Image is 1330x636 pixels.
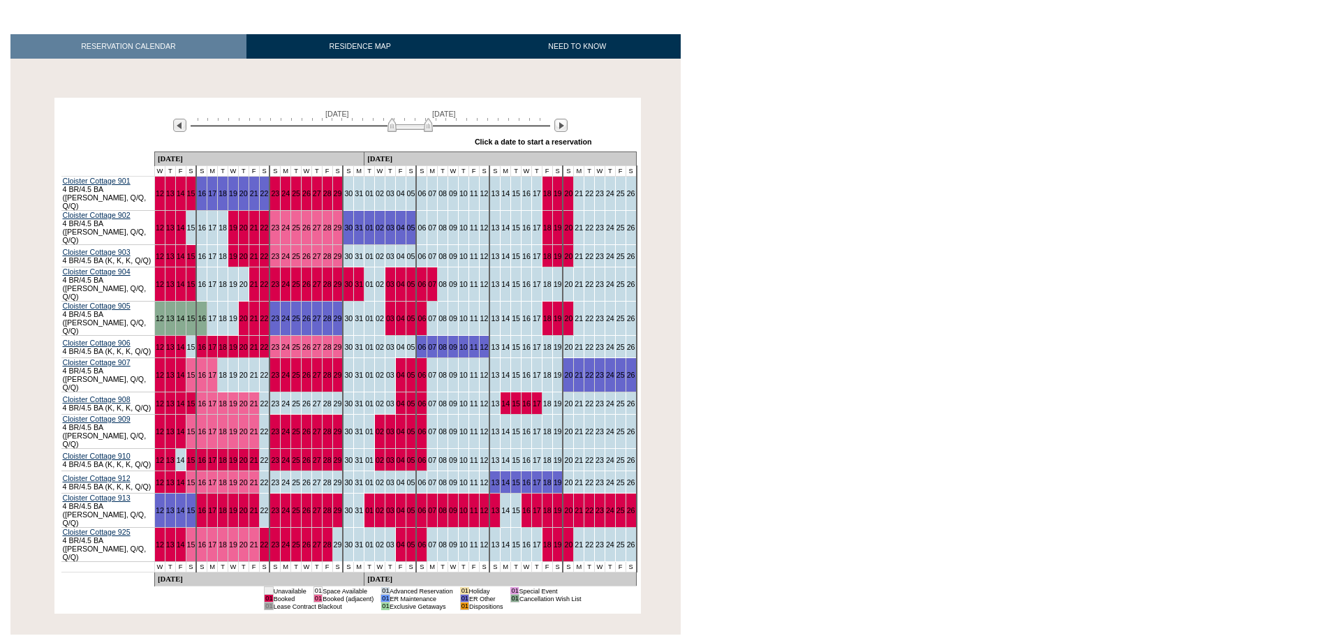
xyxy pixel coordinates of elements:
[376,343,384,351] a: 02
[260,343,269,351] a: 22
[522,343,531,351] a: 16
[250,252,258,260] a: 21
[459,280,468,288] a: 10
[491,280,499,288] a: 13
[575,252,583,260] a: 21
[177,223,185,232] a: 14
[187,223,195,232] a: 15
[596,189,604,198] a: 23
[208,371,216,379] a: 17
[522,252,531,260] a: 16
[386,189,394,198] a: 03
[596,314,604,323] a: 23
[229,371,237,379] a: 19
[376,314,384,323] a: 02
[386,314,394,323] a: 03
[606,314,614,323] a: 24
[177,252,185,260] a: 14
[229,343,237,351] a: 19
[627,223,635,232] a: 26
[480,189,489,198] a: 12
[63,358,131,367] a: Cloister Cottage 907
[397,252,405,260] a: 04
[156,189,164,198] a: 12
[292,280,300,288] a: 25
[585,280,593,288] a: 22
[480,280,489,288] a: 12
[449,223,457,232] a: 09
[397,223,405,232] a: 04
[271,371,279,379] a: 23
[418,280,426,288] a: 06
[533,223,541,232] a: 17
[438,343,447,351] a: 08
[449,252,457,260] a: 09
[271,189,279,198] a: 23
[63,248,131,256] a: Cloister Cottage 903
[239,343,248,351] a: 20
[564,223,572,232] a: 20
[386,252,394,260] a: 03
[564,314,572,323] a: 20
[355,280,363,288] a: 31
[281,280,290,288] a: 24
[376,223,384,232] a: 02
[166,343,175,351] a: 13
[260,223,269,232] a: 22
[407,252,415,260] a: 05
[428,252,436,260] a: 07
[281,189,290,198] a: 24
[616,223,625,232] a: 25
[187,314,195,323] a: 15
[166,189,175,198] a: 13
[470,280,478,288] a: 11
[156,280,164,288] a: 12
[281,343,290,351] a: 24
[585,252,593,260] a: 22
[438,280,447,288] a: 08
[166,280,175,288] a: 13
[376,252,384,260] a: 02
[533,343,541,351] a: 17
[365,252,374,260] a: 01
[208,223,216,232] a: 17
[438,223,447,232] a: 08
[596,252,604,260] a: 23
[512,343,520,351] a: 15
[260,252,269,260] a: 22
[229,223,237,232] a: 19
[229,314,237,323] a: 19
[491,252,499,260] a: 13
[156,343,164,351] a: 12
[543,343,552,351] a: 18
[292,223,300,232] a: 25
[198,252,206,260] a: 16
[386,343,394,351] a: 03
[543,280,552,288] a: 18
[313,280,321,288] a: 27
[606,252,614,260] a: 24
[459,223,468,232] a: 10
[627,189,635,198] a: 26
[501,252,510,260] a: 14
[473,34,681,59] a: NEED TO KNOW
[344,280,353,288] a: 30
[334,223,342,232] a: 29
[438,314,447,323] a: 08
[239,223,248,232] a: 20
[63,267,131,276] a: Cloister Cottage 904
[543,314,552,323] a: 18
[302,314,311,323] a: 26
[627,252,635,260] a: 26
[459,252,468,260] a: 10
[480,314,489,323] a: 12
[355,314,363,323] a: 31
[449,189,457,198] a: 09
[564,189,572,198] a: 20
[281,223,290,232] a: 24
[313,252,321,260] a: 27
[470,223,478,232] a: 11
[365,343,374,351] a: 01
[407,343,415,351] a: 05
[522,280,531,288] a: 16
